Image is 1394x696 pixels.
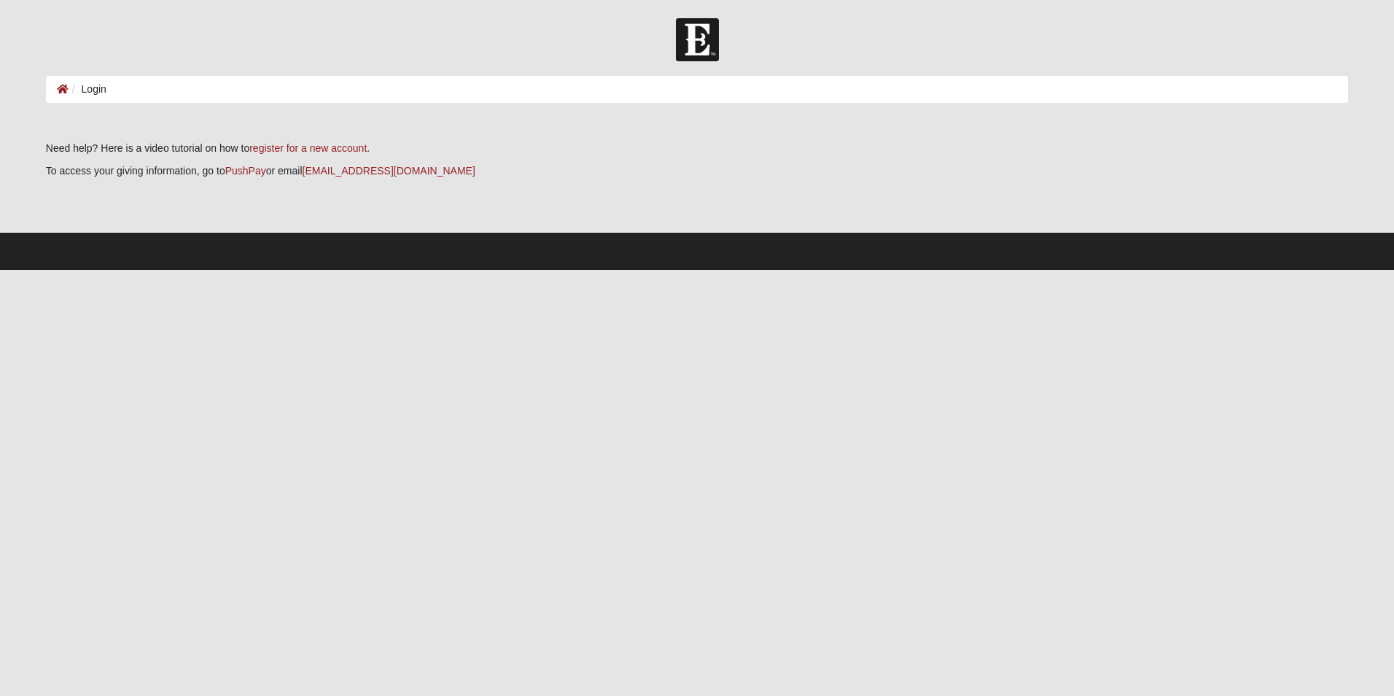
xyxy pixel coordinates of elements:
p: To access your giving information, go to or email [46,163,1348,179]
a: [EMAIL_ADDRESS][DOMAIN_NAME] [303,165,475,177]
img: Church of Eleven22 Logo [676,18,719,61]
a: PushPay [225,165,266,177]
a: register for a new account [249,142,367,154]
li: Login [69,82,106,97]
p: Need help? Here is a video tutorial on how to . [46,141,1348,156]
